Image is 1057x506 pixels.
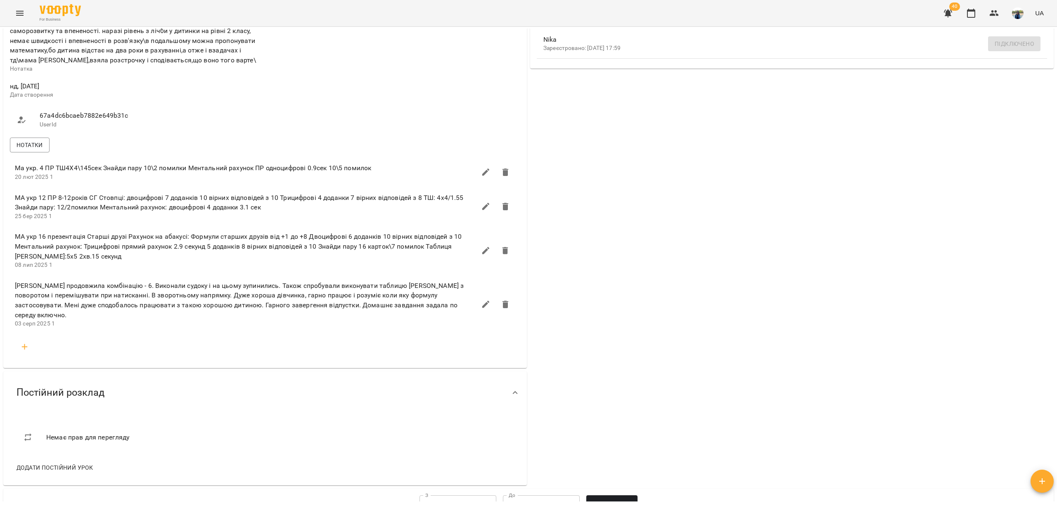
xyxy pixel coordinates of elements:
[13,460,96,475] button: Додати постійний урок
[15,232,476,261] span: МА укр 16 презентація Старші друзі Рахунок на абакусі: Формули старших друзів від +1 до +8 Двоциф...
[15,193,476,212] span: МА укр 12 ПР 8-12років СГ Стовпці: двоцифрові 7 доданків 10 вірних відповідей з 10 Трицифрові 4 д...
[40,111,257,121] span: 67a4dc6bcaeb7882e649b31c
[15,213,52,219] span: 25 бер 2025 1
[543,44,1027,52] p: Зареєстровано: [DATE] 17:59
[15,173,53,180] span: 20 лют 2025 1
[949,2,960,11] span: 40
[10,91,263,99] p: Дата створення
[46,432,130,442] span: Немає прав для перегляду
[1035,9,1044,17] span: UA
[15,320,55,327] span: 03 серп 2025 1
[40,4,81,16] img: Voopty Logo
[15,163,476,173] span: Ма укр. 4 ПР ТШ4Х4\145сек Знайди пару 10\2 помилки Ментальний рахунок ПР одноцифрові 0.9сек 10\5 ...
[10,81,263,91] span: нд, [DATE]
[15,261,52,268] span: 08 лип 2025 1
[40,17,81,22] span: For Business
[3,371,527,414] div: Постійний розклад
[17,463,93,473] span: Додати постійний урок
[1012,7,1024,19] img: 79bf113477beb734b35379532aeced2e.jpg
[10,138,50,152] button: Нотатки
[1032,5,1047,21] button: UA
[40,121,257,129] p: UserId
[17,140,43,150] span: Нотатки
[17,386,104,399] span: Постійний розклад
[10,3,30,23] button: Menu
[543,35,1027,45] span: Nika
[10,65,263,73] p: Нотатка
[15,281,476,320] span: [PERSON_NAME] продовжила комбінацію - 6. Виконали судоку і на цьому зупинились. Також спробували ...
